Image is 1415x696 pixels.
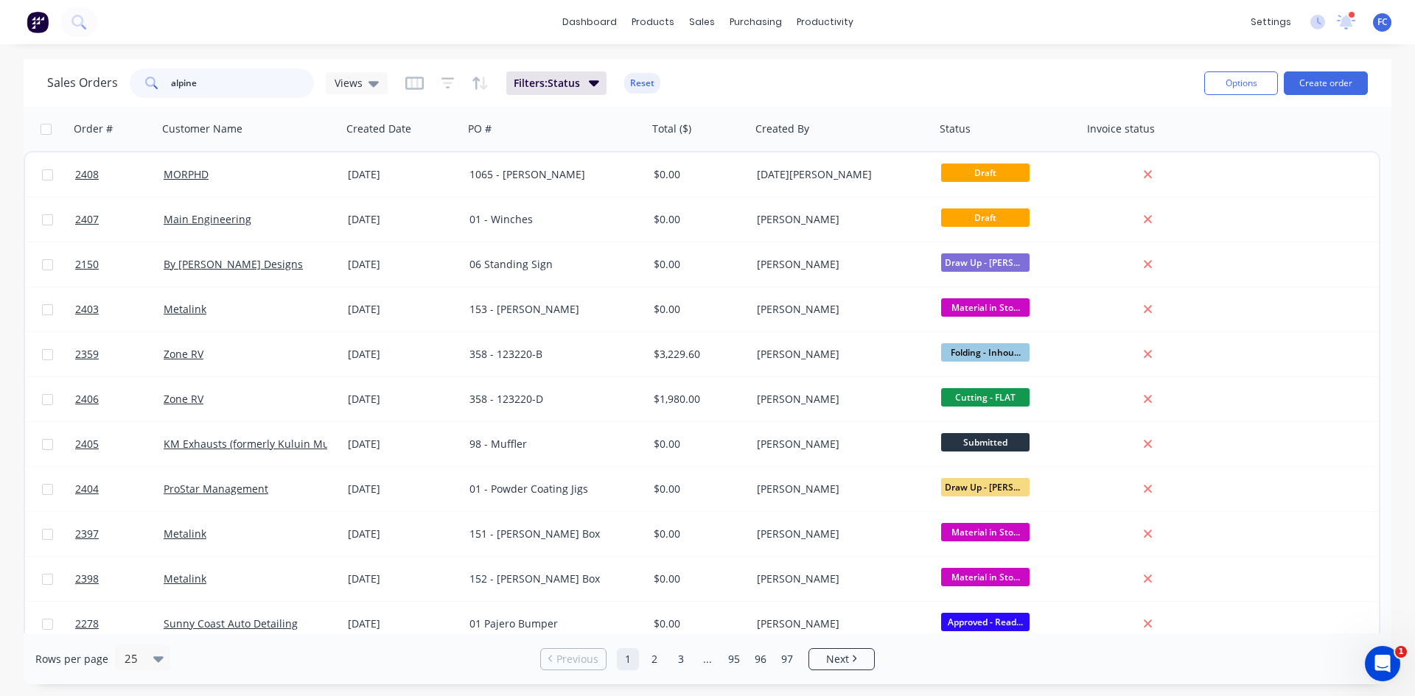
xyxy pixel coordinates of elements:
span: 2405 [75,437,99,451]
a: Metalink [164,527,206,541]
div: [PERSON_NAME] [757,257,920,272]
div: $1,980.00 [654,392,741,407]
a: 2404 [75,467,164,511]
div: products [624,11,682,33]
span: Draw Up - [PERSON_NAME] [941,253,1030,272]
div: 06 Standing Sign [469,257,633,272]
span: Rows per page [35,652,108,667]
div: 1065 - [PERSON_NAME] [469,167,633,182]
div: [DATE][PERSON_NAME] [757,167,920,182]
span: Folding - Inhou... [941,343,1030,362]
div: PO # [468,122,492,136]
div: 151 - [PERSON_NAME] Box [469,527,633,541]
span: 2406 [75,392,99,407]
div: 153 - [PERSON_NAME] [469,302,633,317]
span: Cutting - FLAT [941,388,1030,407]
div: [PERSON_NAME] [757,347,920,362]
span: Draw Up - [PERSON_NAME] [941,478,1030,496]
a: By [PERSON_NAME] Designs [164,257,303,271]
div: Status [940,122,971,136]
div: [DATE] [348,257,458,272]
span: 2407 [75,212,99,227]
a: Next page [809,652,874,667]
div: 01 - Winches [469,212,633,227]
div: 358 - 123220-B [469,347,633,362]
div: Order # [74,122,113,136]
a: Page 95 [723,648,745,670]
span: Next [826,652,849,667]
div: Customer Name [162,122,242,136]
a: ProStar Management [164,482,268,496]
div: [DATE] [348,482,458,496]
div: sales [682,11,722,33]
iframe: Intercom live chat [1365,646,1400,681]
span: Material in Sto... [941,298,1030,317]
span: 1 [1395,646,1407,658]
div: [PERSON_NAME] [757,482,920,496]
div: purchasing [722,11,789,33]
span: 2408 [75,167,99,182]
div: [PERSON_NAME] [757,527,920,541]
a: 2278 [75,602,164,646]
div: [DATE] [348,347,458,362]
div: [PERSON_NAME] [757,212,920,227]
div: $0.00 [654,437,741,451]
a: 2406 [75,377,164,421]
div: 98 - Muffler [469,437,633,451]
span: 2404 [75,482,99,496]
span: 2150 [75,257,99,272]
div: 01 - Powder Coating Jigs [469,482,633,496]
div: Created Date [346,122,411,136]
div: productivity [789,11,861,33]
div: [PERSON_NAME] [757,302,920,317]
a: Sunny Coast Auto Detailing [164,616,298,630]
a: 2398 [75,557,164,601]
a: 2403 [75,287,164,331]
a: Jump forward [696,648,719,670]
a: Metalink [164,572,206,586]
div: $0.00 [654,212,741,227]
a: 2405 [75,422,164,466]
a: Previous page [541,652,606,667]
div: Total ($) [652,122,691,136]
button: Reset [624,73,660,94]
span: 2359 [75,347,99,362]
span: Draft [941,164,1030,182]
h1: Sales Orders [47,76,118,90]
div: [DATE] [348,302,458,317]
button: Filters:Status [506,71,607,95]
div: $0.00 [654,527,741,541]
span: Material in Sto... [941,523,1030,541]
span: 2398 [75,572,99,586]
a: Page 96 [750,648,772,670]
a: 2408 [75,152,164,197]
div: $0.00 [654,257,741,272]
input: Search... [171,68,315,98]
img: Factory [27,11,49,33]
a: Metalink [164,302,206,316]
div: [DATE] [348,527,458,541]
div: settings [1243,11,1299,33]
span: Material in Sto... [941,568,1030,586]
div: $0.00 [654,167,741,182]
div: [DATE] [348,167,458,182]
a: KM Exhausts (formerly Kuluin Mufflers) [164,437,357,451]
span: Approved - Read... [941,613,1030,631]
span: Submitted [941,433,1030,451]
div: [DATE] [348,616,458,631]
div: Created By [755,122,809,136]
div: 358 - 123220-D [469,392,633,407]
div: [PERSON_NAME] [757,572,920,586]
span: FC [1377,15,1388,29]
div: [DATE] [348,392,458,407]
div: $0.00 [654,482,741,496]
div: [DATE] [348,212,458,227]
div: Invoice status [1087,122,1155,136]
a: Page 97 [776,648,798,670]
a: 2150 [75,242,164,287]
a: Zone RV [164,347,203,361]
a: dashboard [555,11,624,33]
a: Page 3 [670,648,692,670]
div: $0.00 [654,616,741,631]
div: $0.00 [654,572,741,586]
